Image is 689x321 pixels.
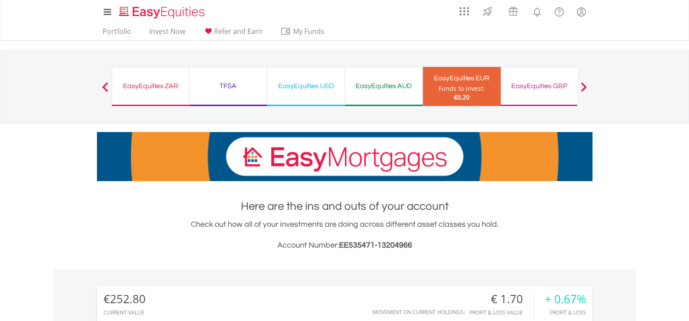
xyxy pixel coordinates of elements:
[545,310,586,315] div: Profit & Loss
[459,7,469,16] img: grid-menu-icon.svg
[99,27,135,40] a: Portfolio
[97,86,114,95] button: Previous
[454,2,475,16] a: AppsGrid
[146,27,189,40] a: Invest Now
[117,80,184,92] div: EasyEquities ZAR
[480,4,495,18] img: thrive-v2.svg
[195,80,262,92] div: TFSA
[214,26,263,36] span: Refer and Earn
[570,2,592,21] a: My Profile
[97,218,592,252] div: Check out how all of your investments are doing across different asset classes you hold.
[575,86,592,95] button: Next
[373,309,465,315] div: Movement on Current Holdings:
[506,4,520,18] img: vouchers-v2.svg
[469,310,534,315] div: Profit & Loss Value
[454,93,469,101] span: €0.20
[103,310,146,315] div: CURRENT VALUE
[350,80,417,92] div: EasyEquities AUD
[280,26,337,37] span: My Funds
[200,27,266,40] a: Refer and Earn
[469,293,534,305] div: € 1.70
[439,84,485,93] div: Funds to invest:
[500,2,526,18] a: Vouchers
[97,199,592,214] h1: Here are the ins and outs of your account
[97,132,592,181] img: EasyMortage Promotion Banner
[545,293,586,305] div: + 0.67%
[506,80,573,92] div: EasyEquities GBP
[103,293,146,305] div: €252.80
[117,5,208,20] img: EasyEquities_Logo.png
[526,2,548,20] a: Notifications
[97,239,592,252] h3: Account Number:
[339,241,412,249] span: EE535471-13204966
[428,72,496,84] div: EasyEquities EUR
[273,80,340,92] div: EasyEquities USD
[116,2,208,20] a: Home page
[548,2,570,20] a: FAQ's and Support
